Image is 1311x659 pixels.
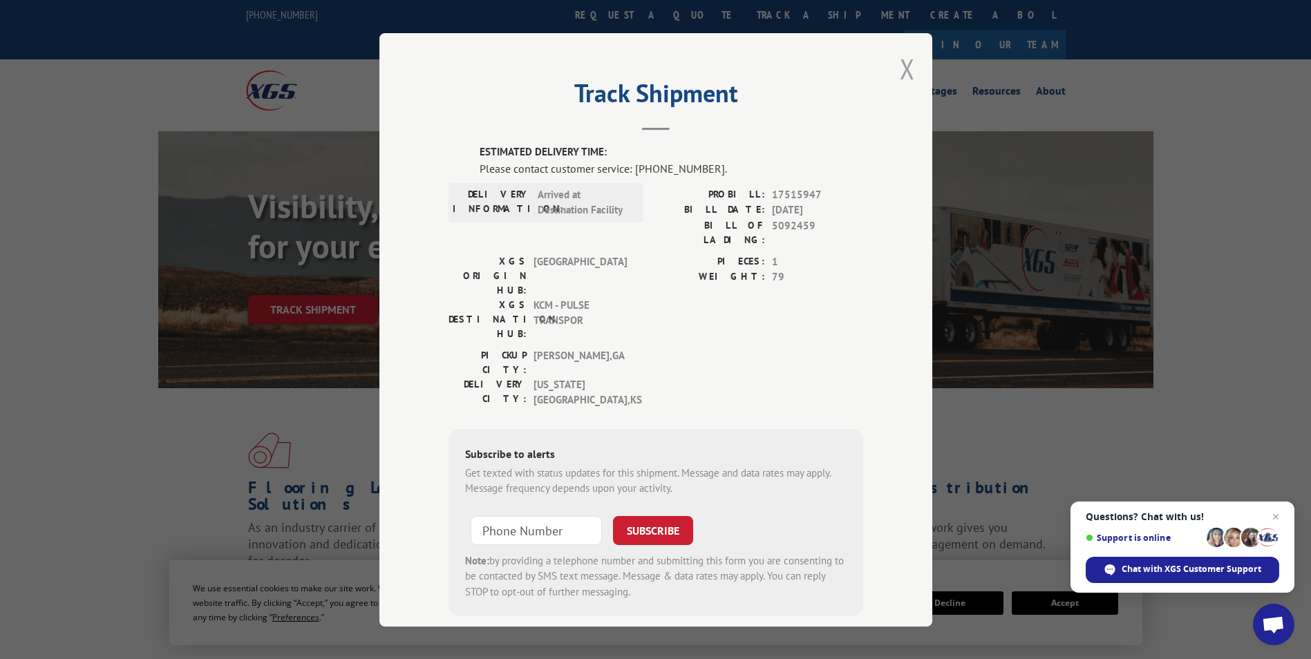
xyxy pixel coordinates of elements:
span: 5092459 [772,218,863,247]
label: XGS ORIGIN HUB: [449,254,527,297]
strong: Note: [465,553,489,566]
span: Support is online [1086,533,1202,543]
span: Arrived at Destination Facility [538,187,631,218]
span: Questions? Chat with us! [1086,511,1279,522]
div: Please contact customer service: [PHONE_NUMBER]. [480,160,863,176]
button: Close modal [900,50,915,87]
label: ESTIMATED DELIVERY TIME: [480,144,863,160]
button: SUBSCRIBE [613,515,693,544]
span: 79 [772,269,863,285]
div: Get texted with status updates for this shipment. Message and data rates may apply. Message frequ... [465,465,847,496]
label: BILL OF LADING: [656,218,765,247]
span: 1 [772,254,863,269]
span: KCM - PULSE TRANSPOR [534,297,627,341]
span: [DATE] [772,202,863,218]
span: 17515947 [772,187,863,202]
label: BILL DATE: [656,202,765,218]
label: PROBILL: [656,187,765,202]
span: Chat with XGS Customer Support [1122,563,1261,575]
input: Phone Number [471,515,602,544]
span: [PERSON_NAME] , GA [534,347,627,376]
label: WEIGHT: [656,269,765,285]
div: by providing a telephone number and submitting this form you are consenting to be contacted by SM... [465,553,847,600]
span: [GEOGRAPHIC_DATA] [534,254,627,297]
a: Open chat [1253,604,1294,645]
div: Subscribe to alerts [465,445,847,465]
h2: Track Shipment [449,84,863,110]
span: [US_STATE][GEOGRAPHIC_DATA] , KS [534,376,627,408]
label: DELIVERY INFORMATION: [453,187,531,218]
label: XGS DESTINATION HUB: [449,297,527,341]
label: PIECES: [656,254,765,269]
span: Chat with XGS Customer Support [1086,557,1279,583]
label: PICKUP CITY: [449,347,527,376]
label: DELIVERY CITY: [449,376,527,408]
